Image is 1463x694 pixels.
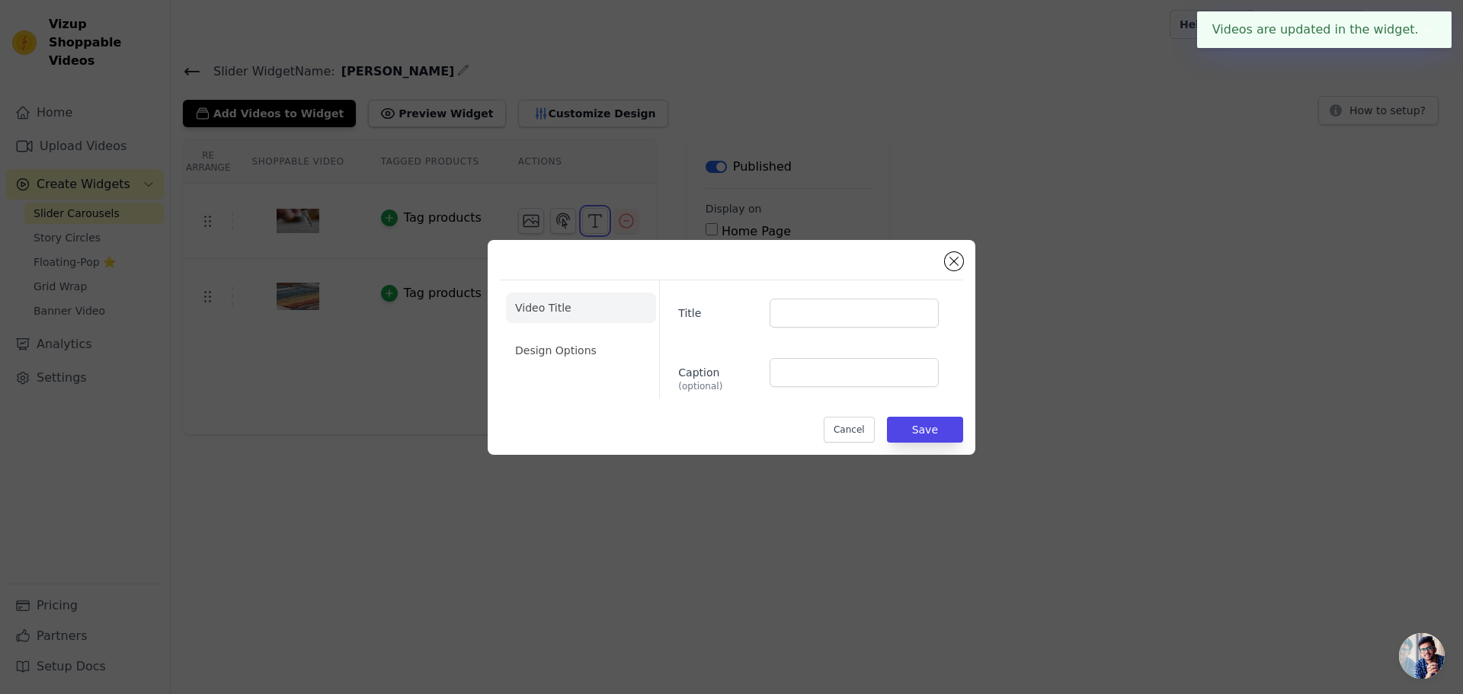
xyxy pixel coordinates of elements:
span: (optional) [678,380,757,392]
button: Close [1419,21,1436,39]
li: Video Title [506,293,656,323]
button: Close modal [945,252,963,270]
button: Save [887,417,963,443]
a: Ouvrir le chat [1399,633,1445,679]
button: Cancel [824,417,875,443]
li: Design Options [506,335,656,366]
label: Caption [678,359,757,392]
div: Videos are updated in the widget. [1197,11,1452,48]
label: Title [678,299,757,321]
